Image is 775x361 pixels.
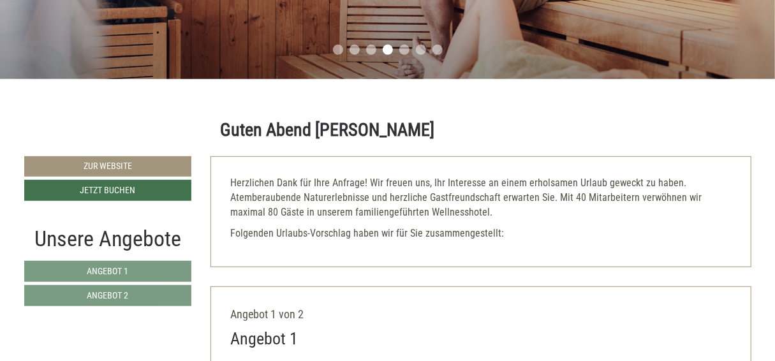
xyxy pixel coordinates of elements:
h1: Guten Abend [PERSON_NAME] [220,121,434,140]
a: Zur Website [24,156,192,177]
span: Angebot 1 [87,266,128,276]
span: Angebot 2 [87,290,128,300]
p: Folgenden Urlaubs-Vorschlag haben wir für Sie zusammengestellt: [230,226,732,241]
div: Unsere Angebote [24,223,192,254]
div: Angebot 1 [230,327,298,351]
a: Jetzt buchen [24,180,192,201]
p: Herzlichen Dank für Ihre Anfrage! Wir freuen uns, Ihr Interesse an einem erholsamen Urlaub geweck... [230,176,732,220]
span: Angebot 1 von 2 [230,307,304,321]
